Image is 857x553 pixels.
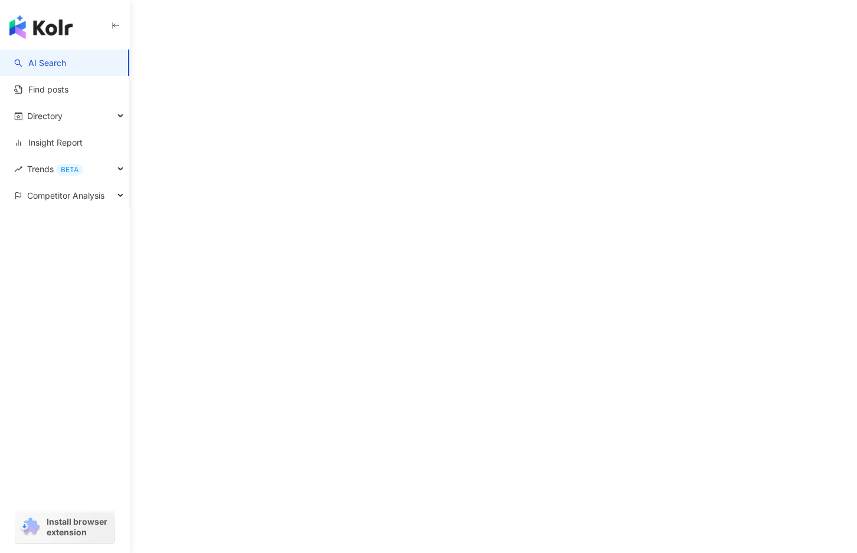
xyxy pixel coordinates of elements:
[9,15,73,39] img: logo
[14,165,22,173] span: rise
[27,103,63,129] span: Directory
[47,516,111,538] span: Install browser extension
[14,57,66,69] a: searchAI Search
[27,182,104,209] span: Competitor Analysis
[14,84,68,96] a: Find posts
[27,156,83,182] span: Trends
[19,518,41,536] img: chrome extension
[56,164,83,176] div: BETA
[14,137,83,149] a: Insight Report
[15,511,115,543] a: chrome extensionInstall browser extension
